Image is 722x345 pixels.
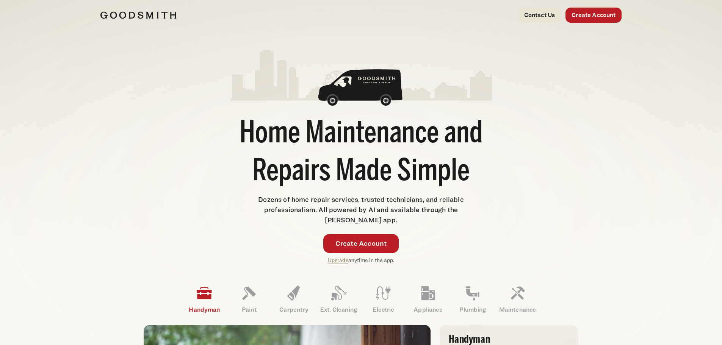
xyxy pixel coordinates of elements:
h3: Handyman [449,334,569,345]
p: Plumbing [450,305,495,314]
a: Plumbing [450,279,495,319]
h1: Home Maintenance and Repairs Made Simple [231,116,492,191]
a: Carpentry [271,279,316,319]
p: Appliance [406,305,450,314]
a: Ext. Cleaning [316,279,361,319]
p: Ext. Cleaning [316,305,361,314]
p: anytime in the app. [328,256,395,265]
a: Upgrade [328,257,348,263]
a: Create Account [565,8,622,23]
a: Contact Us [518,8,561,23]
a: Paint [227,279,271,319]
span: Dozens of home repair services, trusted technicians, and reliable professionalism. All powered by... [258,195,464,224]
p: Maintenance [495,305,540,314]
p: Handyman [182,305,227,314]
a: Handyman [182,279,227,319]
p: Carpentry [271,305,316,314]
a: Appliance [406,279,450,319]
a: Maintenance [495,279,540,319]
a: Create Account [323,234,399,253]
img: Goodsmith [100,11,176,19]
p: Paint [227,305,271,314]
p: Electric [361,305,406,314]
a: Electric [361,279,406,319]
